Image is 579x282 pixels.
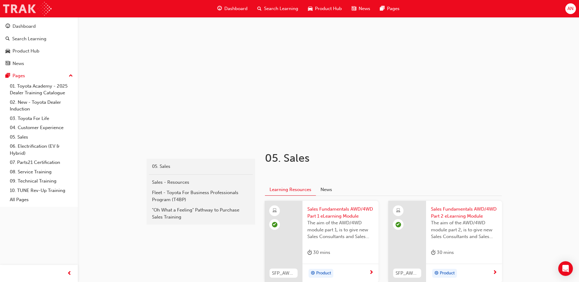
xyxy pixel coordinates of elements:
button: Pages [2,70,75,81]
a: search-iconSearch Learning [252,2,303,15]
a: 06. Electrification (EV & Hybrid) [7,142,75,158]
span: News [359,5,370,12]
span: news-icon [352,5,356,13]
a: 03. Toyota For Life [7,114,75,123]
span: Sales Fundamentals AWD/4WD Part 1 eLearning Module [307,206,374,219]
div: Dashboard [13,23,36,30]
div: Open Intercom Messenger [558,261,573,276]
span: Product [316,270,331,277]
a: 04. Customer Experience [7,123,75,132]
span: pages-icon [5,73,10,79]
span: Pages [387,5,400,12]
span: learningRecordVerb_COMPLETE-icon [396,222,401,227]
span: next-icon [493,270,497,276]
a: News [2,58,75,69]
a: 09. Technical Training [7,176,75,186]
div: 30 mins [431,249,454,256]
span: Dashboard [224,5,248,12]
div: Pages [13,72,25,79]
span: Product Hub [315,5,342,12]
button: DashboardSearch LearningProduct HubNews [2,20,75,70]
a: car-iconProduct Hub [303,2,347,15]
span: target-icon [311,269,315,277]
a: 05. Sales [7,132,75,142]
div: Fleet - Toyota For Business Professionals Program (T4BP) [152,189,250,203]
span: learningResourceType_ELEARNING-icon [273,207,277,215]
span: SFP_AWD_4WD_P2 [396,270,419,277]
div: Search Learning [12,35,46,42]
a: 10. TUNE Rev-Up Training [7,186,75,195]
span: The aim of the AWD/4WD module part 2, is to give new Sales Consultants and Sales Professionals an... [431,219,497,240]
h1: 05. Sales [265,151,465,165]
span: Search Learning [264,5,298,12]
span: SFP_AWD_4WD_P1 [272,270,295,277]
span: target-icon [434,269,439,277]
span: learningRecordVerb_COMPLETE-icon [272,222,277,227]
span: AN [567,5,574,12]
span: search-icon [5,36,10,42]
span: up-icon [69,72,73,80]
a: Dashboard [2,21,75,32]
a: Fleet - Toyota For Business Professionals Program (T4BP) [149,187,253,205]
img: Trak [3,2,52,16]
a: Product Hub [2,45,75,57]
a: news-iconNews [347,2,375,15]
div: 30 mins [307,249,330,256]
span: duration-icon [307,249,312,256]
span: car-icon [308,5,313,13]
button: AN [565,3,576,14]
span: guage-icon [217,5,222,13]
span: duration-icon [431,249,436,256]
div: "Oh What a Feeling" Pathway to Purchase Sales Training [152,207,250,220]
div: Product Hub [13,48,39,55]
span: news-icon [5,61,10,67]
a: "Oh What a Feeling" Pathway to Purchase Sales Training [149,205,253,222]
span: next-icon [369,270,374,276]
a: Search Learning [2,33,75,45]
a: All Pages [7,195,75,204]
a: 01. Toyota Academy - 2025 Dealer Training Catalogue [7,81,75,98]
a: 07. Parts21 Certification [7,158,75,167]
span: pages-icon [380,5,385,13]
button: News [316,184,337,196]
span: car-icon [5,49,10,54]
a: 05. Sales [149,161,253,172]
span: The aim of the AWD/4WD module part 1, is to give new Sales Consultants and Sales Professionals an... [307,219,374,240]
div: 05. Sales [152,163,250,170]
a: Sales - Resources [149,177,253,188]
a: 08. Service Training [7,167,75,177]
a: pages-iconPages [375,2,404,15]
button: Learning Resources [265,184,316,196]
span: prev-icon [67,270,72,277]
span: guage-icon [5,24,10,29]
span: Product [440,270,455,277]
a: 02. New - Toyota Dealer Induction [7,98,75,114]
div: Sales - Resources [152,179,250,186]
span: search-icon [257,5,262,13]
a: guage-iconDashboard [212,2,252,15]
span: Sales Fundamentals AWD/4WD Part 2 eLearning Module [431,206,497,219]
div: News [13,60,24,67]
span: learningResourceType_ELEARNING-icon [396,207,400,215]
